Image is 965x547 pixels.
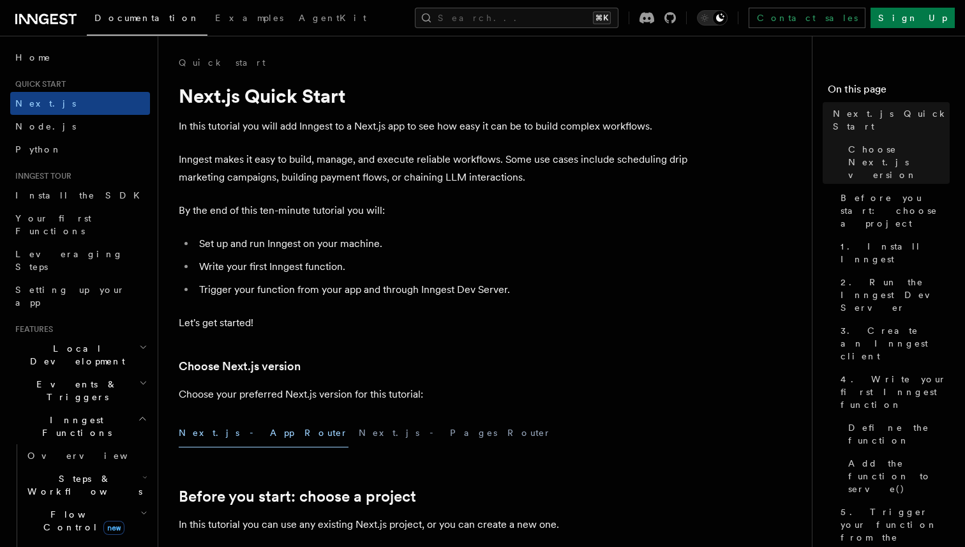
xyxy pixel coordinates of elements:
[848,421,950,447] span: Define the function
[291,4,374,34] a: AgentKit
[179,117,689,135] p: In this tutorial you will add Inngest to a Next.js app to see how easy it can be to build complex...
[15,144,62,154] span: Python
[22,508,140,534] span: Flow Control
[103,521,124,535] span: new
[835,271,950,319] a: 2. Run the Inngest Dev Server
[841,240,950,266] span: 1. Install Inngest
[15,98,76,109] span: Next.js
[87,4,207,36] a: Documentation
[749,8,865,28] a: Contact sales
[835,368,950,416] a: 4. Write your first Inngest function
[828,82,950,102] h4: On this page
[833,107,950,133] span: Next.js Quick Start
[22,467,150,503] button: Steps & Workflows
[359,419,551,447] button: Next.js - Pages Router
[15,249,123,272] span: Leveraging Steps
[697,10,728,26] button: Toggle dark mode
[27,451,159,461] span: Overview
[10,115,150,138] a: Node.js
[415,8,618,28] button: Search...⌘K
[10,92,150,115] a: Next.js
[10,324,53,334] span: Features
[841,324,950,363] span: 3. Create an Inngest client
[10,414,138,439] span: Inngest Functions
[10,184,150,207] a: Install the SDK
[10,171,71,181] span: Inngest tour
[871,8,955,28] a: Sign Up
[10,408,150,444] button: Inngest Functions
[179,151,689,186] p: Inngest makes it easy to build, manage, and execute reliable workflows. Some use cases include sc...
[843,416,950,452] a: Define the function
[179,488,416,506] a: Before you start: choose a project
[828,102,950,138] a: Next.js Quick Start
[22,444,150,467] a: Overview
[15,121,76,131] span: Node.js
[195,258,689,276] li: Write your first Inngest function.
[843,138,950,186] a: Choose Next.js version
[10,337,150,373] button: Local Development
[835,235,950,271] a: 1. Install Inngest
[179,202,689,220] p: By the end of this ten-minute tutorial you will:
[10,243,150,278] a: Leveraging Steps
[207,4,291,34] a: Examples
[835,319,950,368] a: 3. Create an Inngest client
[10,79,66,89] span: Quick start
[179,84,689,107] h1: Next.js Quick Start
[843,452,950,500] a: Add the function to serve()
[10,278,150,314] a: Setting up your app
[593,11,611,24] kbd: ⌘K
[841,373,950,411] span: 4. Write your first Inngest function
[10,207,150,243] a: Your first Functions
[10,378,139,403] span: Events & Triggers
[841,191,950,230] span: Before you start: choose a project
[179,516,689,534] p: In this tutorial you can use any existing Next.js project, or you can create a new one.
[10,138,150,161] a: Python
[179,314,689,332] p: Let's get started!
[10,46,150,69] a: Home
[848,143,950,181] span: Choose Next.js version
[15,51,51,64] span: Home
[10,342,139,368] span: Local Development
[22,472,142,498] span: Steps & Workflows
[15,285,125,308] span: Setting up your app
[215,13,283,23] span: Examples
[179,56,266,69] a: Quick start
[179,386,689,403] p: Choose your preferred Next.js version for this tutorial:
[22,503,150,539] button: Flow Controlnew
[835,186,950,235] a: Before you start: choose a project
[841,276,950,314] span: 2. Run the Inngest Dev Server
[195,281,689,299] li: Trigger your function from your app and through Inngest Dev Server.
[179,419,348,447] button: Next.js - App Router
[15,190,147,200] span: Install the SDK
[195,235,689,253] li: Set up and run Inngest on your machine.
[299,13,366,23] span: AgentKit
[94,13,200,23] span: Documentation
[10,373,150,408] button: Events & Triggers
[848,457,950,495] span: Add the function to serve()
[15,213,91,236] span: Your first Functions
[179,357,301,375] a: Choose Next.js version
